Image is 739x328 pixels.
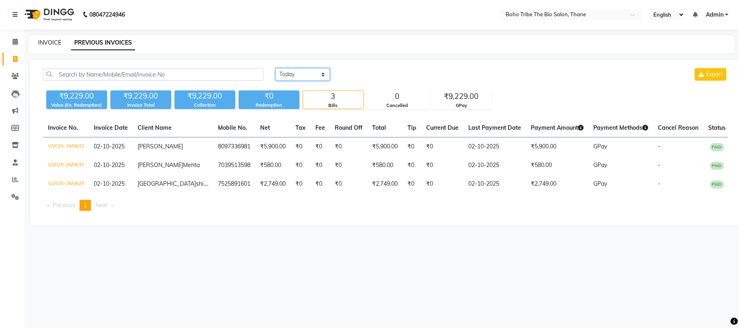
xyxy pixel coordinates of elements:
b: 08047224946 [89,3,125,26]
span: PAID [710,143,724,151]
div: Invoice Total [110,102,171,109]
span: Invoice Date [94,124,128,131]
span: Total [372,124,386,131]
span: Payment Methods [593,124,648,131]
td: ₹0 [421,175,463,193]
a: INVOICE [38,39,61,46]
span: 02-10-2025 [94,180,125,187]
a: PREVIOUS INVOICES [71,36,135,50]
div: Cancelled [367,102,427,109]
input: Search by Name/Mobile/Email/Invoice No [43,68,263,81]
td: ₹580.00 [367,156,403,175]
div: ₹9,229.00 [110,90,171,102]
td: 02-10-2025 [463,137,526,156]
td: V/2025-26/0629 [43,175,89,193]
span: Fee [315,124,325,131]
td: ₹580.00 [255,156,291,175]
span: Last Payment Date [468,124,521,131]
div: 0 [367,91,427,102]
td: V/2025-26/0630 [43,156,89,175]
span: GPay [593,143,607,150]
span: Tax [295,124,306,131]
span: 02-10-2025 [94,143,125,150]
div: ₹9,229.00 [46,90,107,102]
div: Value (Ex. Redemption) [46,102,107,109]
td: ₹0 [421,156,463,175]
td: ₹5,900.00 [367,137,403,156]
div: ₹9,229.00 [175,90,235,102]
div: Redemption [239,102,299,109]
span: Current Due [426,124,459,131]
span: Next [95,202,108,209]
span: - [658,161,660,169]
td: ₹0 [310,137,330,156]
td: ₹0 [291,156,310,175]
span: Admin [706,11,724,19]
td: ₹2,749.00 [367,175,403,193]
button: Export [695,68,726,81]
td: ₹0 [291,137,310,156]
span: Previous [53,202,75,209]
span: Invoice No. [48,124,78,131]
td: ₹5,900.00 [255,137,291,156]
span: shi.... [196,180,208,187]
td: ₹0 [291,175,310,193]
td: ₹0 [421,137,463,156]
div: Collection [175,102,235,109]
td: ₹0 [330,137,367,156]
span: Net [260,124,270,131]
td: ₹0 [330,175,367,193]
span: GPay [593,180,607,187]
td: ₹0 [403,156,421,175]
td: ₹0 [403,175,421,193]
td: ₹0 [310,156,330,175]
span: - [658,143,660,150]
td: ₹0 [330,156,367,175]
td: 02-10-2025 [463,156,526,175]
td: ₹5,900.00 [526,137,588,156]
span: Cancel Reason [658,124,698,131]
span: Mehta [183,161,200,169]
span: GPay [593,161,607,169]
span: PAID [710,180,724,189]
td: 7525891601 [213,175,255,193]
span: [PERSON_NAME] [138,161,183,169]
td: 7039513598 [213,156,255,175]
span: 02-10-2025 [94,161,125,169]
span: Tip [407,124,416,131]
span: Export [706,71,723,78]
span: - [658,180,660,187]
div: ₹0 [239,90,299,102]
span: Payment Amount [531,124,584,131]
span: Round Off [335,124,362,131]
span: Client Name [138,124,172,131]
td: ₹580.00 [526,156,588,175]
td: ₹0 [310,175,330,193]
span: Mobile No. [218,124,247,131]
div: Bills [303,102,363,109]
img: logo [21,3,76,26]
span: [GEOGRAPHIC_DATA] [138,180,196,187]
div: 3 [303,91,363,102]
td: 8097336981 [213,137,255,156]
span: PAID [710,162,724,170]
td: ₹2,749.00 [526,175,588,193]
div: GPay [431,102,491,109]
span: Status [708,124,726,131]
span: [PERSON_NAME] [138,143,183,150]
td: 02-10-2025 [463,175,526,193]
span: 1 [84,202,87,209]
td: ₹0 [403,137,421,156]
nav: Pagination [43,200,728,211]
td: ₹2,749.00 [255,175,291,193]
td: V/2025-26/0632 [43,137,89,156]
div: ₹9,229.00 [431,91,491,102]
